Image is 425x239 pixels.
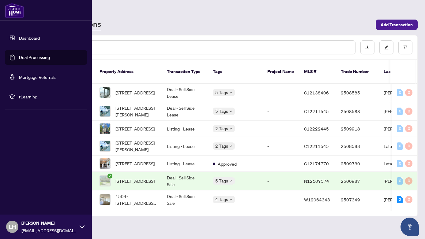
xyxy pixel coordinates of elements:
td: [PERSON_NAME] [379,172,425,190]
span: [STREET_ADDRESS] [115,160,155,167]
a: Mortgage Referrals [19,74,56,80]
span: [STREET_ADDRESS] [115,89,155,96]
span: rLearning [19,93,83,100]
img: thumbnail-img [100,141,110,151]
span: down [229,145,232,148]
td: 2508585 [336,83,379,102]
span: edit [384,45,389,50]
span: down [229,179,232,182]
span: 1504-[STREET_ADDRESS][PERSON_NAME] [115,193,157,206]
span: 5 Tags [215,177,228,184]
span: 2 Tags [215,142,228,149]
span: LH [9,222,16,231]
th: Trade Number [336,60,379,84]
td: Deal - Sell Side Lease [162,102,208,121]
button: edit [379,40,393,54]
div: 0 [405,177,412,185]
td: 2509730 [336,156,379,172]
span: filter [403,45,408,50]
td: - [262,137,299,156]
td: - [262,83,299,102]
div: 0 [405,196,412,203]
span: [EMAIL_ADDRESS][DOMAIN_NAME] [21,227,77,234]
span: C12174770 [304,161,329,166]
span: C12138406 [304,90,329,95]
img: thumbnail-img [100,158,110,169]
span: Approved [218,160,237,167]
td: - [262,156,299,172]
span: Add Transaction [381,20,413,30]
span: W12064343 [304,197,330,202]
td: Latai Seadat [379,137,425,156]
span: C12211545 [304,108,329,114]
span: 4 Tags [215,196,228,203]
td: Listing - Lease [162,121,208,137]
span: C12222445 [304,126,329,131]
td: 2508588 [336,137,379,156]
th: Last Updated By [379,60,425,84]
span: down [229,127,232,130]
th: Property Address [95,60,162,84]
span: N12107574 [304,178,329,184]
button: filter [398,40,412,54]
span: C12211545 [304,143,329,149]
td: [PERSON_NAME] [379,83,425,102]
span: down [229,198,232,201]
div: 0 [405,108,412,115]
img: thumbnail-img [100,87,110,98]
td: Latai Seadat [379,156,425,172]
a: Deal Processing [19,55,50,60]
div: 0 [397,125,403,132]
div: 0 [405,160,412,167]
td: 2509918 [336,121,379,137]
td: - [262,121,299,137]
td: [PERSON_NAME] [379,190,425,209]
td: Deal - Sell Side Sale [162,190,208,209]
th: Project Name [262,60,299,84]
span: 5 Tags [215,108,228,115]
span: down [229,91,232,94]
span: down [229,110,232,113]
span: [PERSON_NAME] [21,220,77,226]
td: Deal - Sell Side Sale [162,172,208,190]
span: 2 Tags [215,125,228,132]
div: 0 [397,177,403,185]
span: download [365,45,370,50]
a: Dashboard [19,35,40,41]
span: [STREET_ADDRESS] [115,178,155,184]
span: [STREET_ADDRESS] [115,125,155,132]
td: Listing - Lease [162,156,208,172]
td: Listing - Lease [162,137,208,156]
div: 2 [397,196,403,203]
span: check-circle [107,174,112,178]
button: Add Transaction [376,20,418,30]
td: Deal - Sell Side Lease [162,83,208,102]
img: thumbnail-img [100,176,110,186]
td: [PERSON_NAME] [379,121,425,137]
th: MLS # [299,60,336,84]
th: Transaction Type [162,60,208,84]
div: 0 [405,142,412,150]
span: [STREET_ADDRESS][PERSON_NAME] [115,139,157,153]
img: thumbnail-img [100,106,110,116]
div: 0 [405,89,412,96]
button: Open asap [401,218,419,236]
span: 5 Tags [215,89,228,96]
img: logo [5,3,24,18]
span: [STREET_ADDRESS][PERSON_NAME] [115,105,157,118]
td: - [262,102,299,121]
div: 0 [397,160,403,167]
div: 0 [397,142,403,150]
td: 2508588 [336,102,379,121]
td: 2507349 [336,190,379,209]
td: 2506987 [336,172,379,190]
td: - [262,172,299,190]
td: [PERSON_NAME] [379,102,425,121]
div: 0 [405,125,412,132]
div: 0 [397,89,403,96]
button: download [360,40,374,54]
th: Tags [208,60,262,84]
img: thumbnail-img [100,194,110,205]
td: - [262,190,299,209]
img: thumbnail-img [100,123,110,134]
